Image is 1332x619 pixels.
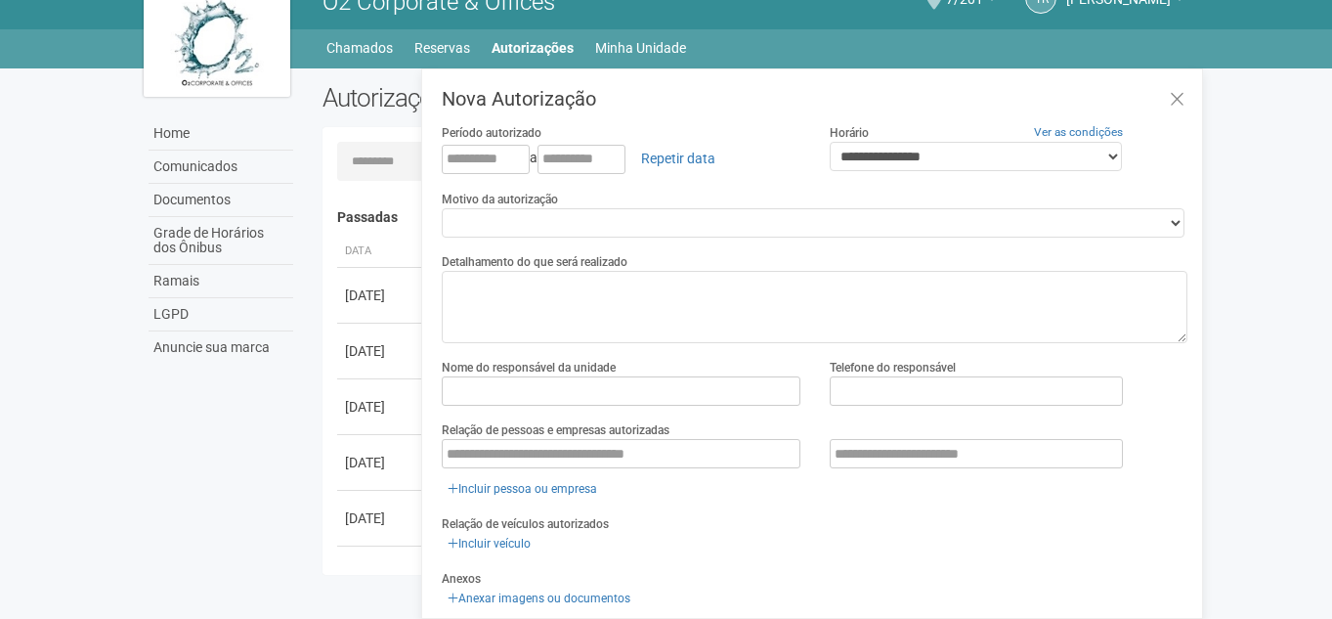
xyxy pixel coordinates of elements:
[345,341,417,361] div: [DATE]
[149,117,293,151] a: Home
[595,34,686,62] a: Minha Unidade
[442,142,800,175] div: a
[442,515,609,533] label: Relação de veículos autorizados
[1034,125,1123,139] a: Ver as condições
[492,34,574,62] a: Autorizações
[830,359,956,376] label: Telefone do responsável
[442,533,537,554] a: Incluir veículo
[442,421,669,439] label: Relação de pessoas e empresas autorizadas
[345,286,417,305] div: [DATE]
[442,89,1187,109] h3: Nova Autorização
[345,508,417,528] div: [DATE]
[149,151,293,184] a: Comunicados
[345,397,417,417] div: [DATE]
[322,83,741,112] h2: Autorizações
[149,265,293,298] a: Ramais
[442,570,481,588] label: Anexos
[442,253,627,271] label: Detalhamento do que será realizado
[442,191,558,208] label: Motivo da autorização
[628,142,728,175] a: Repetir data
[442,124,541,142] label: Período autorizado
[442,588,636,609] a: Anexar imagens ou documentos
[414,34,470,62] a: Reservas
[149,184,293,217] a: Documentos
[830,124,869,142] label: Horário
[326,34,393,62] a: Chamados
[337,210,1175,225] h4: Passadas
[442,478,603,500] a: Incluir pessoa ou empresa
[149,332,293,364] a: Anuncie sua marca
[345,453,417,472] div: [DATE]
[149,217,293,265] a: Grade de Horários dos Ônibus
[337,236,425,268] th: Data
[149,298,293,332] a: LGPD
[442,359,616,376] label: Nome do responsável da unidade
